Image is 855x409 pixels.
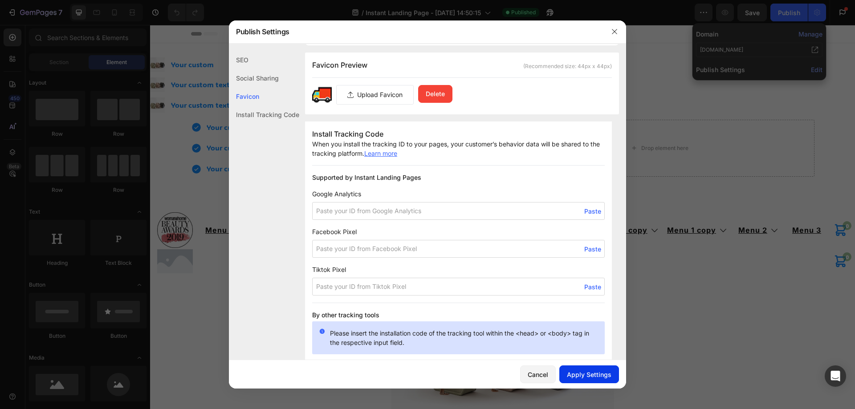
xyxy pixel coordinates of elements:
div: Your custom text goes here [20,53,118,67]
span: Tiktok Pixel [312,265,605,274]
span: Menu 3 [642,202,671,209]
span: Menu 1 [55,202,83,209]
span: Paste [584,244,601,254]
span: Paste [584,282,601,292]
span: 0 [692,225,701,234]
img: Logo [7,224,43,248]
span: Menu 1 copy [448,202,497,209]
span: Menu 1 copy [380,202,429,209]
div: Favicon [229,87,299,105]
div: Install Tracking Code [229,105,299,124]
span: Menu 1 copy [242,202,291,209]
div: Delete [426,89,445,98]
input: Paste your ID from Facebook Pixel [312,240,605,258]
h3: By other tracking tools [312,310,605,320]
span: Menu 2 [588,202,617,209]
div: Cancel [528,370,548,379]
p: Please insert the installation code of the tracking tool within the <head> or <body> tag in the r... [330,328,598,347]
h3: Supported by Instant Landing Pages [312,173,605,182]
div: Publish Settings [229,20,603,43]
button: Apply Settings [559,365,619,383]
span: Menu 1 copy [174,202,223,209]
div: Apply Settings [567,370,611,379]
div: Social Sharing [229,69,299,87]
button: Delete [418,85,452,103]
span: Menu 3 [400,230,426,243]
span: 0 [692,194,701,203]
input: Paste your ID from Google Analytics [312,202,605,220]
span: (Recommended size: 44px x 44px) [523,62,612,70]
p: Your custom text goes here [57,117,150,130]
div: SEO [229,51,299,69]
span: Menu 1 copy [311,202,360,209]
div: Your custom text goes here [20,73,118,88]
span: Menu 1 [301,230,325,243]
span: Menu 1 copy [105,202,154,209]
div: Drop element here [491,120,538,127]
p: Your custom text goes here [57,138,150,150]
p: Your custom [21,33,118,46]
span: Favicon Preview [312,60,367,70]
span: Menu 1 copy [517,202,566,209]
span: Menu 2 [350,230,375,243]
p: Your custom text goes [57,96,150,109]
img: image favicon [312,85,332,105]
span: Google Analytics [312,189,605,198]
span: Facebook Pixel [312,227,605,236]
div: Open Intercom Messenger [825,365,846,387]
a: Learn more [364,150,397,157]
input: Paste your ID from Tiktok Pixel [312,278,605,296]
h3: Install Tracking Code [312,129,605,139]
p: When you install the tracking ID to your pages, your customer’s behavior data will be shared to t... [312,139,605,158]
span: Paste [584,207,601,216]
img: Logo [7,187,43,223]
button: Cancel [520,365,556,383]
